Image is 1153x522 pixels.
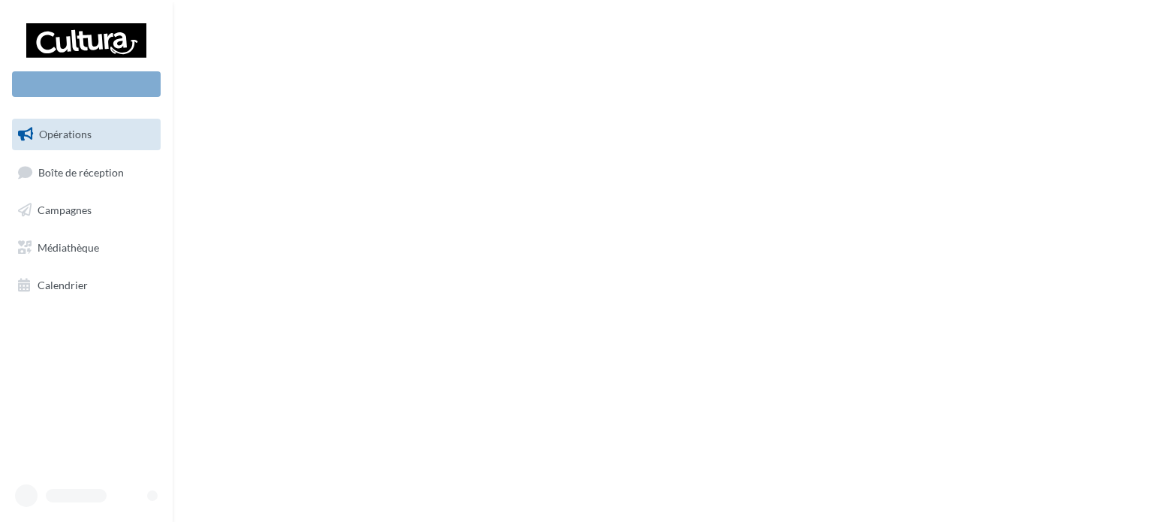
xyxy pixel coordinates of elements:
a: Calendrier [9,270,164,301]
a: Campagnes [9,195,164,226]
a: Boîte de réception [9,156,164,189]
div: Nouvelle campagne [12,71,161,97]
a: Opérations [9,119,164,150]
span: Opérations [39,128,92,140]
span: Campagnes [38,204,92,216]
span: Calendrier [38,278,88,291]
span: Boîte de réception [38,165,124,178]
a: Médiathèque [9,232,164,264]
span: Médiathèque [38,241,99,254]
